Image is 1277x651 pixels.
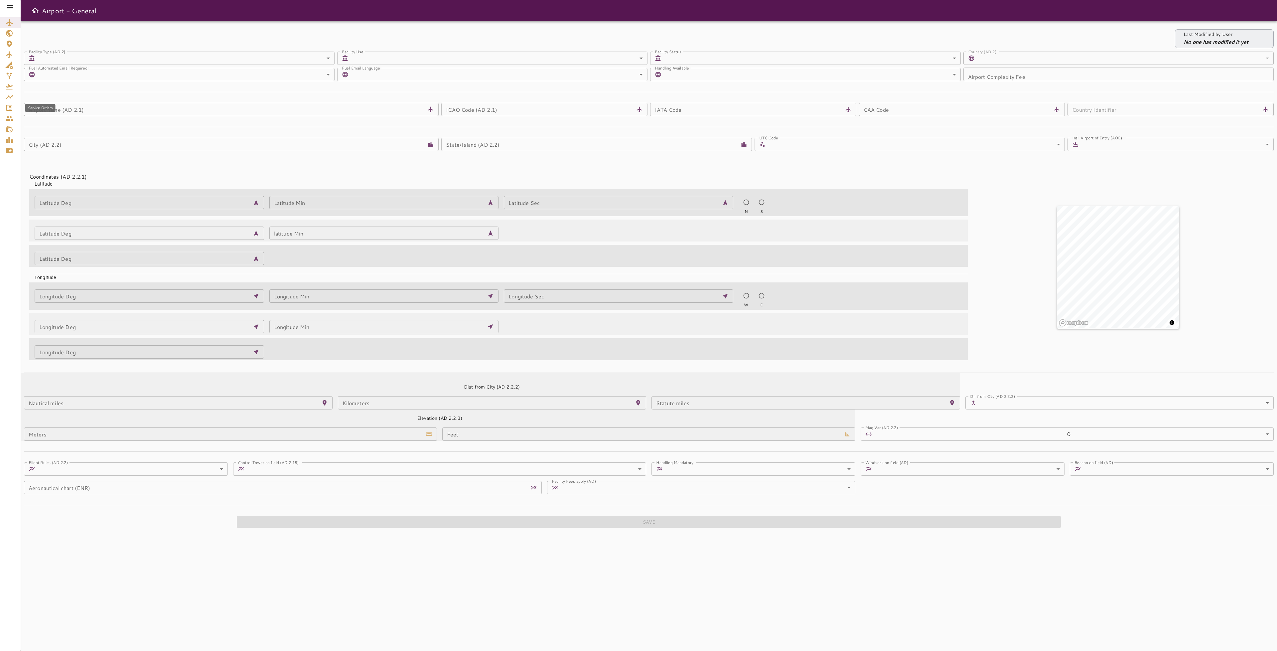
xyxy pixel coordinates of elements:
[1057,206,1179,329] canvas: Map
[1072,135,1122,140] label: Intl. Airport of Entry (AOE)
[656,459,693,465] label: Handling Mandatory
[342,65,380,71] label: Fuel Email Language
[865,459,909,465] label: Windsock on field (AD)
[875,427,1274,441] div: 0
[29,65,87,71] label: Fuel Automated Email Required
[42,5,97,16] h6: Airport - General
[29,269,968,281] div: Longitude
[1081,138,1274,151] div: ​
[1059,319,1088,327] a: Mapbox logo
[865,424,898,430] label: Mag Var (AD 2.2)
[29,459,68,465] label: Flight Rules (AD 2.2)
[29,175,968,187] div: Latitude
[655,49,681,54] label: Facility Status
[1184,31,1248,38] p: Last Modified by User
[25,104,56,112] div: Service Orders
[342,49,363,54] label: Facility Use
[1168,319,1176,327] button: Toggle attribution
[760,209,763,215] span: S
[760,302,763,308] span: E
[1074,459,1113,465] label: Beacon on field (AD)
[745,209,748,215] span: N
[29,4,42,17] button: Open drawer
[970,393,1015,399] label: Dir from City (AD 2.2.2)
[759,135,778,140] label: UTC Code
[29,173,962,181] h4: Coordinates (AD 2.2.1)
[29,49,66,54] label: Facility Type (AD 2)
[552,478,596,484] label: Facility Fees apply (AD)
[417,415,462,422] h6: Elevation (AD 2.2.3)
[464,384,520,391] h6: Dist from City (AD 2.2.2)
[238,459,299,465] label: Control Tower on field (AD 2.18)
[968,49,997,54] label: Country (AD 2)
[655,65,689,71] label: Handling Available
[1184,38,1248,46] p: No one has modified it yet
[744,302,748,308] span: W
